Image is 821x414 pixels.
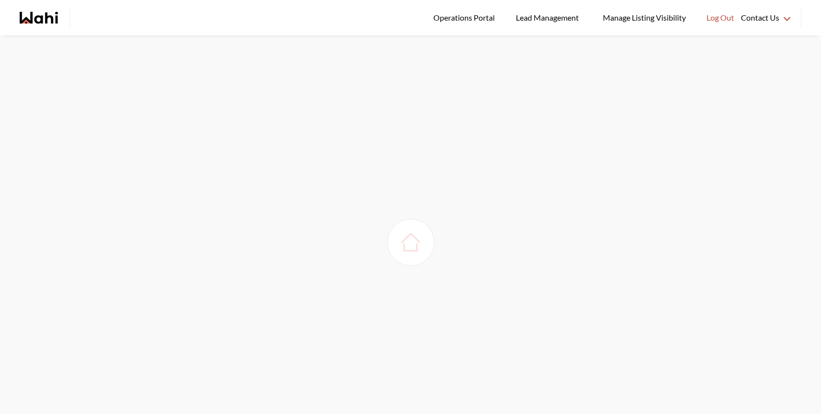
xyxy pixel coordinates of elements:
[433,11,498,24] span: Operations Portal
[707,11,734,24] span: Log Out
[20,12,58,24] a: Wahi homepage
[516,11,582,24] span: Lead Management
[600,11,689,24] span: Manage Listing Visibility
[397,229,425,256] img: loading house image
